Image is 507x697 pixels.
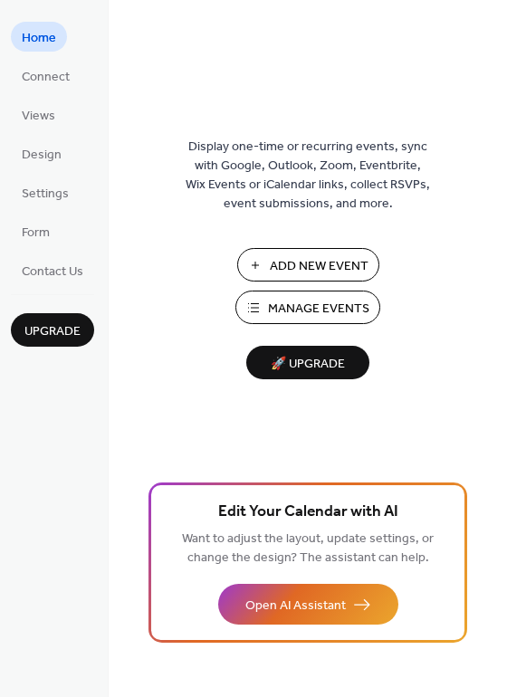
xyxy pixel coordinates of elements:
[268,300,369,319] span: Manage Events
[270,257,368,276] span: Add New Event
[22,185,69,204] span: Settings
[11,216,61,246] a: Form
[22,68,70,87] span: Connect
[246,346,369,379] button: 🚀 Upgrade
[235,291,380,324] button: Manage Events
[11,313,94,347] button: Upgrade
[22,29,56,48] span: Home
[11,138,72,168] a: Design
[218,584,398,625] button: Open AI Assistant
[245,597,346,616] span: Open AI Assistant
[22,263,83,282] span: Contact Us
[11,177,80,207] a: Settings
[237,248,379,282] button: Add New Event
[257,352,359,377] span: 🚀 Upgrade
[11,255,94,285] a: Contact Us
[186,138,430,214] span: Display one-time or recurring events, sync with Google, Outlook, Zoom, Eventbrite, Wix Events or ...
[11,100,66,129] a: Views
[218,500,398,525] span: Edit Your Calendar with AI
[22,224,50,243] span: Form
[11,61,81,91] a: Connect
[22,146,62,165] span: Design
[22,107,55,126] span: Views
[182,527,434,570] span: Want to adjust the layout, update settings, or change the design? The assistant can help.
[24,322,81,341] span: Upgrade
[11,22,67,52] a: Home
